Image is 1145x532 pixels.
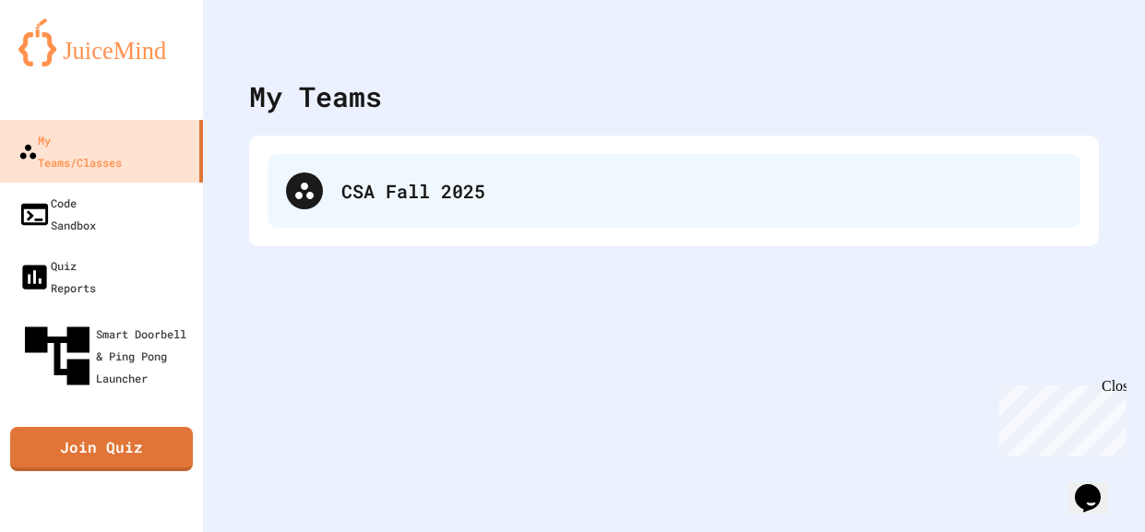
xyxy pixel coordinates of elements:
[18,18,185,66] img: logo-orange.svg
[10,427,193,471] a: Join Quiz
[1067,458,1127,514] iframe: chat widget
[992,378,1127,456] iframe: chat widget
[18,254,96,299] div: Quiz Reports
[18,129,122,173] div: My Teams/Classes
[249,76,382,117] div: My Teams
[18,317,196,395] div: Smart Doorbell & Ping Pong Launcher
[7,7,127,117] div: Chat with us now!Close
[341,177,1062,205] div: CSA Fall 2025
[18,192,96,236] div: Code Sandbox
[268,154,1080,228] div: CSA Fall 2025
